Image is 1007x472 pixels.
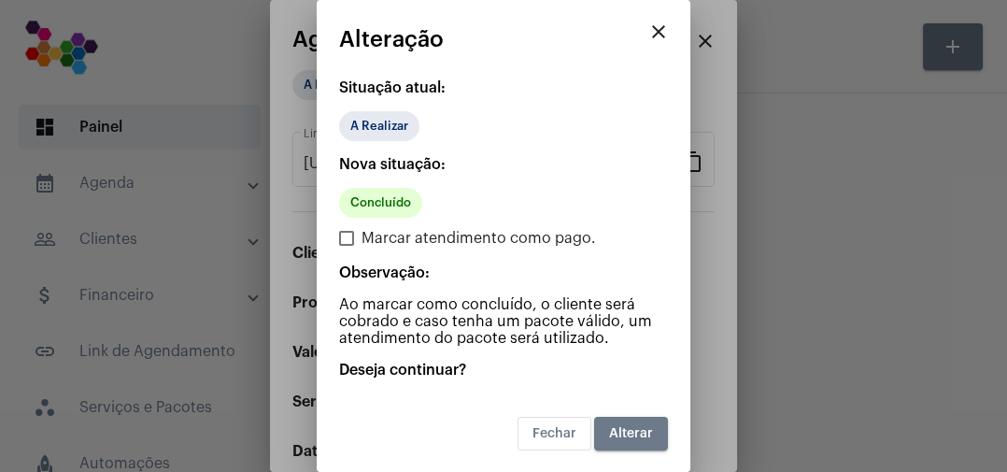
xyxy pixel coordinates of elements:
button: Alterar [594,417,668,451]
span: Alteração [339,27,444,51]
p: Deseja continuar? [339,362,668,379]
span: Marcar atendimento como pago. [362,227,596,250]
mat-chip: A Realizar [339,111,419,141]
span: Alterar [609,427,653,440]
span: Fechar [532,427,576,440]
p: Situação atual: [339,79,668,96]
mat-icon: close [647,21,670,43]
p: Nova situação: [339,156,668,173]
button: Fechar [518,417,591,451]
mat-chip: Concluído [339,188,422,218]
p: Observação: [339,265,668,281]
p: Ao marcar como concluído, o cliente será cobrado e caso tenha um pacote válido, um atendimento do... [339,296,668,347]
